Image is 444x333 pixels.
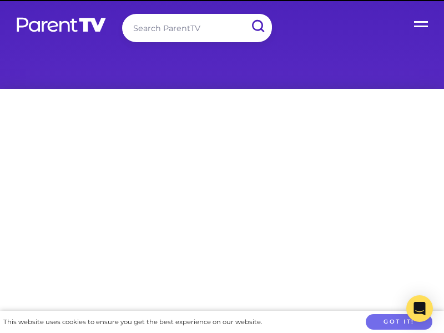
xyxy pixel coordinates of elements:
[406,295,433,322] div: Open Intercom Messenger
[366,314,432,330] button: Got it!
[3,316,262,328] div: This website uses cookies to ensure you get the best experience on our website.
[243,14,272,39] input: Submit
[122,14,272,42] input: Search ParentTV
[16,17,107,33] img: parenttv-logo-white.4c85aaf.svg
